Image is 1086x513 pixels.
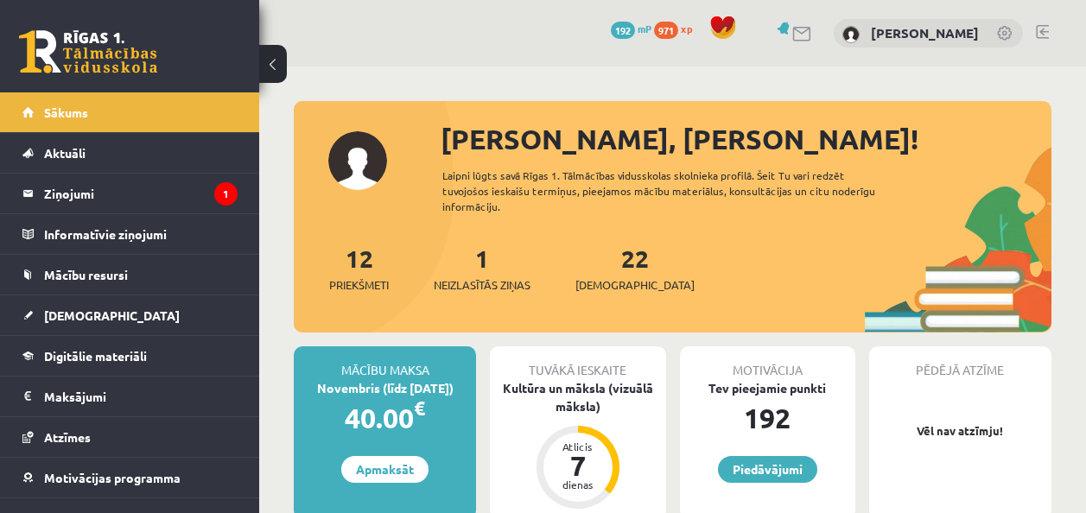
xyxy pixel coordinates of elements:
[654,22,701,35] a: 971 xp
[294,397,476,439] div: 40.00
[44,145,86,161] span: Aktuāli
[414,396,425,421] span: €
[22,174,238,213] a: Ziņojumi1
[842,26,860,43] img: Irēna Staģe
[329,243,389,294] a: 12Priekšmeti
[490,346,665,379] div: Tuvākā ieskaite
[22,458,238,497] a: Motivācijas programma
[552,479,604,490] div: dienas
[22,295,238,335] a: [DEMOGRAPHIC_DATA]
[611,22,635,39] span: 192
[19,30,157,73] a: Rīgas 1. Tālmācības vidusskola
[44,174,238,213] legend: Ziņojumi
[638,22,651,35] span: mP
[490,379,665,415] div: Kultūra un māksla (vizuālā māksla)
[22,92,238,132] a: Sākums
[680,397,855,439] div: 192
[869,346,1051,379] div: Pēdējā atzīme
[442,168,897,214] div: Laipni lūgts savā Rīgas 1. Tālmācības vidusskolas skolnieka profilā. Šeit Tu vari redzēt tuvojošo...
[214,182,238,206] i: 1
[294,346,476,379] div: Mācību maksa
[44,377,238,416] legend: Maksājumi
[654,22,678,39] span: 971
[718,456,817,483] a: Piedāvājumi
[552,452,604,479] div: 7
[22,255,238,294] a: Mācību resursi
[294,379,476,397] div: Novembris (līdz [DATE])
[22,377,238,416] a: Maksājumi
[434,276,530,294] span: Neizlasītās ziņas
[44,307,180,323] span: [DEMOGRAPHIC_DATA]
[22,417,238,457] a: Atzīmes
[44,470,181,485] span: Motivācijas programma
[680,379,855,397] div: Tev pieejamie punkti
[680,346,855,379] div: Motivācija
[44,429,91,445] span: Atzīmes
[611,22,651,35] a: 192 mP
[341,456,429,483] a: Apmaksāt
[44,214,238,254] legend: Informatīvie ziņojumi
[22,214,238,254] a: Informatīvie ziņojumi
[878,422,1043,440] p: Vēl nav atzīmju!
[44,267,128,282] span: Mācību resursi
[44,104,88,120] span: Sākums
[44,348,147,364] span: Digitālie materiāli
[871,24,979,41] a: [PERSON_NAME]
[552,441,604,452] div: Atlicis
[441,118,1051,160] div: [PERSON_NAME], [PERSON_NAME]!
[490,379,665,511] a: Kultūra un māksla (vizuālā māksla) Atlicis 7 dienas
[575,243,695,294] a: 22[DEMOGRAPHIC_DATA]
[681,22,692,35] span: xp
[329,276,389,294] span: Priekšmeti
[22,133,238,173] a: Aktuāli
[434,243,530,294] a: 1Neizlasītās ziņas
[575,276,695,294] span: [DEMOGRAPHIC_DATA]
[22,336,238,376] a: Digitālie materiāli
